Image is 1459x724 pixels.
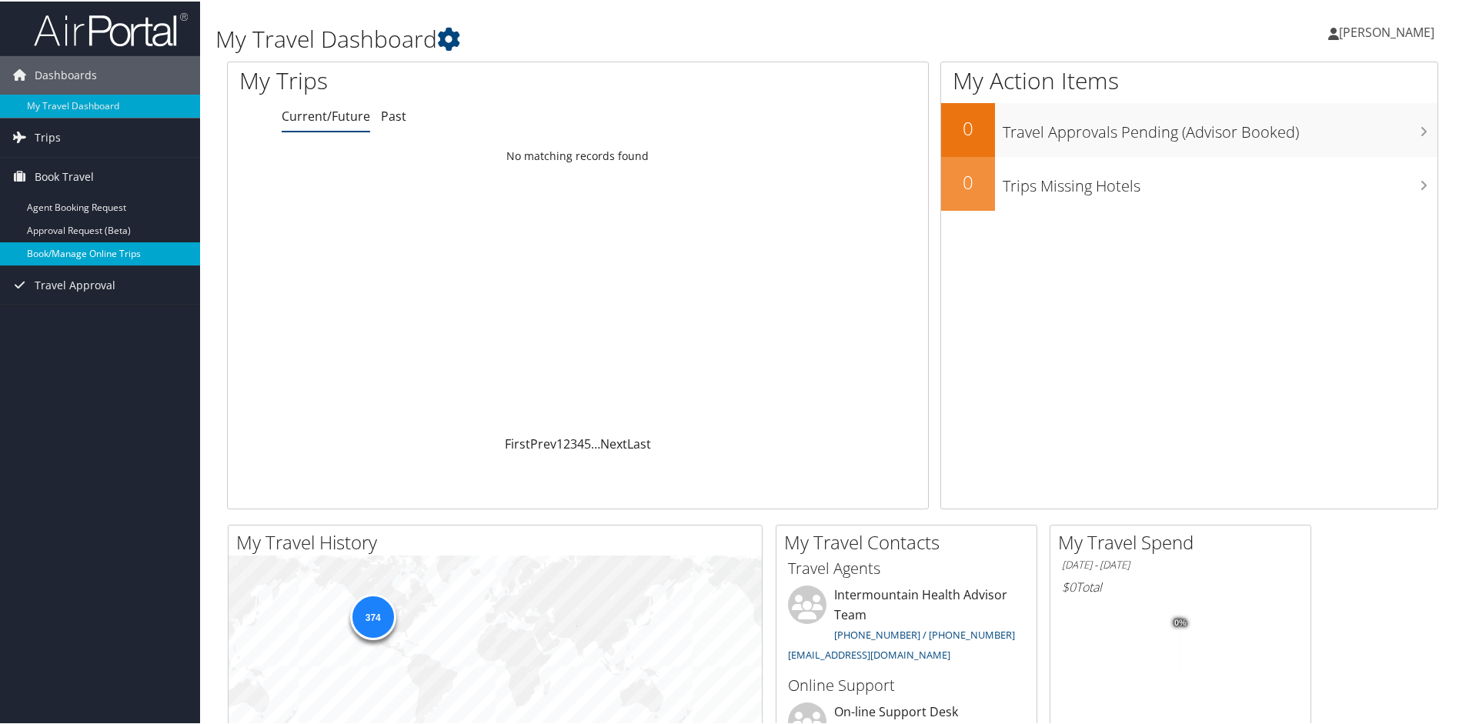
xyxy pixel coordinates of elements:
[834,626,1015,640] a: [PHONE_NUMBER] / [PHONE_NUMBER]
[941,114,995,140] h2: 0
[1003,166,1437,195] h3: Trips Missing Hotels
[1062,556,1299,571] h6: [DATE] - [DATE]
[349,592,396,639] div: 374
[1058,528,1310,554] h2: My Travel Spend
[788,556,1025,578] h3: Travel Agents
[1003,112,1437,142] h3: Travel Approvals Pending (Advisor Booked)
[35,55,97,93] span: Dashboards
[784,528,1037,554] h2: My Travel Contacts
[505,434,530,451] a: First
[34,10,188,46] img: airportal-logo.png
[282,106,370,123] a: Current/Future
[1328,8,1450,54] a: [PERSON_NAME]
[780,584,1033,666] li: Intermountain Health Advisor Team
[941,168,995,194] h2: 0
[577,434,584,451] a: 4
[35,156,94,195] span: Book Travel
[215,22,1038,54] h1: My Travel Dashboard
[35,117,61,155] span: Trips
[236,528,762,554] h2: My Travel History
[381,106,406,123] a: Past
[584,434,591,451] a: 5
[1062,577,1076,594] span: $0
[591,434,600,451] span: …
[1062,577,1299,594] h6: Total
[35,265,115,303] span: Travel Approval
[788,673,1025,695] h3: Online Support
[1174,617,1187,626] tspan: 0%
[570,434,577,451] a: 3
[788,646,950,660] a: [EMAIL_ADDRESS][DOMAIN_NAME]
[941,102,1437,155] a: 0Travel Approvals Pending (Advisor Booked)
[1339,22,1434,39] span: [PERSON_NAME]
[530,434,556,451] a: Prev
[941,63,1437,95] h1: My Action Items
[556,434,563,451] a: 1
[563,434,570,451] a: 2
[627,434,651,451] a: Last
[600,434,627,451] a: Next
[941,155,1437,209] a: 0Trips Missing Hotels
[239,63,625,95] h1: My Trips
[228,141,928,168] td: No matching records found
